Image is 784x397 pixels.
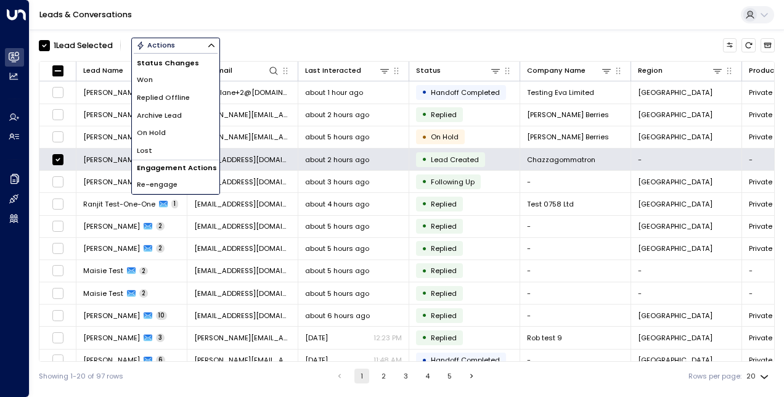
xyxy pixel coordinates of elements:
[305,199,369,209] span: about 4 hours ago
[520,282,631,304] td: -
[83,355,140,365] span: Ferdie Arkwright
[431,244,457,253] span: Replied
[527,333,562,343] span: Rob test 9
[422,352,427,369] div: •
[638,244,713,253] span: London
[52,220,64,232] span: Toggle select row
[52,242,64,255] span: Toggle select row
[422,195,427,212] div: •
[638,221,713,231] span: London
[377,369,391,383] button: Go to page 2
[749,65,778,76] div: Product
[194,266,291,276] span: maisie.king@foraspace.com
[422,285,427,301] div: •
[305,155,369,165] span: about 2 hours ago
[431,155,479,165] span: Lead Created
[305,311,370,321] span: about 6 hours ago
[638,110,713,120] span: London
[194,132,291,142] span: danny.babington@yahoo.com
[520,216,631,237] td: -
[137,179,178,190] span: Re-engage
[131,38,220,52] button: Actions
[137,128,166,138] span: On Hold
[638,132,713,142] span: London
[171,200,178,208] span: 1
[39,9,132,20] a: Leads & Conversations
[638,65,663,76] div: Region
[194,355,291,365] span: ferdie.arkwright.18@hotmail.co.uk
[741,38,756,52] span: Refresh
[761,38,775,52] button: Archived Leads
[132,55,219,71] h1: Status Changes
[520,260,631,282] td: -
[83,65,123,76] div: Lead Name
[52,153,64,166] span: Toggle select row
[137,75,153,85] span: Won
[83,199,155,209] span: Ranjit Test-One-One
[305,65,390,76] div: Last Interacted
[83,110,140,120] span: Danny Babington
[194,221,291,231] span: teganellis00@gmail.com
[332,369,480,383] nav: pagination navigation
[746,369,771,384] div: 20
[83,132,140,142] span: Danny Babington
[83,221,140,231] span: Tegan Ellis
[527,110,609,120] span: Babington's Berries
[305,289,369,298] span: about 5 hours ago
[431,289,457,298] span: Replied
[305,88,363,97] span: about 1 hour ago
[305,110,369,120] span: about 2 hours ago
[194,199,291,209] span: rkbrainch@live.co.uk
[422,173,427,190] div: •
[83,65,168,76] div: Lead Name
[638,333,713,343] span: London
[52,108,64,121] span: Toggle select row
[52,354,64,366] span: Toggle select row
[305,221,369,231] span: about 5 hours ago
[422,263,427,279] div: •
[194,244,291,253] span: maisiemking@gmail.com
[156,311,167,320] span: 10
[39,371,123,382] div: Showing 1-20 of 97 rows
[194,177,291,187] span: schmidtarndt1993@googlemail.com
[527,65,612,76] div: Company Name
[305,177,369,187] span: about 3 hours ago
[52,176,64,188] span: Toggle select row
[374,355,402,365] p: 11:48 AM
[52,264,64,277] span: Toggle select row
[464,369,479,383] button: Go to next page
[631,149,742,170] td: -
[132,160,219,176] h1: Engagement Actions
[431,88,500,97] span: Handoff Completed
[431,266,457,276] span: Replied
[83,311,140,321] span: Nathan Haisley
[52,287,64,300] span: Toggle select row
[416,65,501,76] div: Status
[638,177,713,187] span: London
[156,334,165,342] span: 3
[83,289,123,298] span: Maisie Test
[374,333,402,343] p: 12:23 PM
[156,222,165,231] span: 2
[83,155,140,165] span: Chazza Geeee
[156,244,165,253] span: 2
[527,199,574,209] span: Test 0758 Ltd
[83,177,155,187] span: Arndt Schmidt
[136,41,175,49] div: Actions
[420,369,435,383] button: Go to page 4
[638,311,713,321] span: London
[54,40,113,51] div: 1 Lead Selected
[52,309,64,322] span: Toggle select row
[139,289,148,298] span: 2
[422,151,427,168] div: •
[422,218,427,234] div: •
[638,199,713,209] span: London
[638,65,723,76] div: Region
[431,177,475,187] span: Following Up
[305,333,328,343] span: Yesterday
[354,369,369,383] button: page 1
[431,333,457,343] span: Replied
[83,333,140,343] span: Robert Noguera
[305,355,328,365] span: Yesterday
[194,88,291,97] span: nicolablane+2@hotmail.com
